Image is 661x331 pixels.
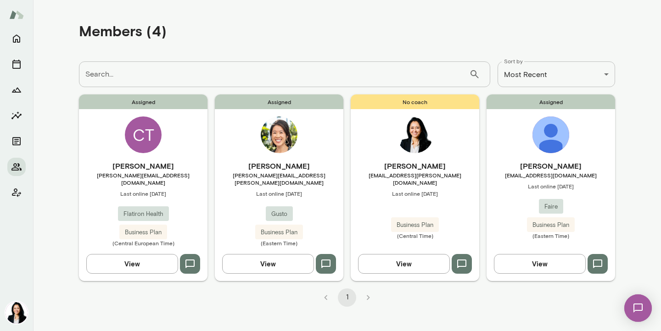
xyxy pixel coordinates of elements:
h6: [PERSON_NAME] [79,160,207,171]
span: Business Plan [391,221,439,230]
span: Last online [DATE] [79,190,207,197]
span: Assigned [79,94,207,109]
span: [PERSON_NAME][EMAIL_ADDRESS][PERSON_NAME][DOMAIN_NAME] [215,171,343,186]
button: View [494,254,586,273]
span: Last online [DATE] [215,190,343,197]
img: Monica Aggarwal [397,116,433,153]
span: Faire [539,202,563,211]
h6: [PERSON_NAME] [487,160,615,171]
img: Mento [9,6,24,23]
button: Insights [7,106,26,125]
span: (Central Time) [351,232,479,239]
span: Business Plan [527,221,575,230]
span: Assigned [487,94,615,109]
button: View [358,254,450,273]
button: Client app [7,183,26,202]
button: View [222,254,314,273]
span: No coach [351,94,479,109]
button: Members [7,158,26,176]
h6: [PERSON_NAME] [215,160,343,171]
button: Growth Plan [7,81,26,99]
span: Business Plan [119,228,167,237]
button: View [86,254,178,273]
nav: pagination navigation [315,288,379,307]
button: page 1 [338,288,356,307]
span: (Central European Time) [79,239,207,247]
button: Sessions [7,55,26,73]
span: Business Plan [255,228,303,237]
img: Luke Bjerring [532,116,569,153]
button: Home [7,29,26,48]
img: Monica Aggarwal [6,302,28,324]
img: Amanda Lin [261,116,297,153]
span: [PERSON_NAME][EMAIL_ADDRESS][DOMAIN_NAME] [79,171,207,186]
span: Flatiron Health [118,210,169,219]
span: [EMAIL_ADDRESS][PERSON_NAME][DOMAIN_NAME] [351,171,479,186]
div: CT [125,116,162,153]
h4: Members (4) [79,22,167,39]
div: Most Recent [498,61,615,87]
div: pagination [79,281,615,307]
span: Assigned [215,94,343,109]
span: (Eastern Time) [487,232,615,239]
h6: [PERSON_NAME] [351,160,479,171]
span: Gusto [266,210,293,219]
span: [EMAIL_ADDRESS][DOMAIN_NAME] [487,171,615,179]
button: Documents [7,132,26,150]
span: Last online [DATE] [351,190,479,197]
label: Sort by [504,57,523,65]
span: (Eastern Time) [215,239,343,247]
span: Last online [DATE] [487,182,615,190]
